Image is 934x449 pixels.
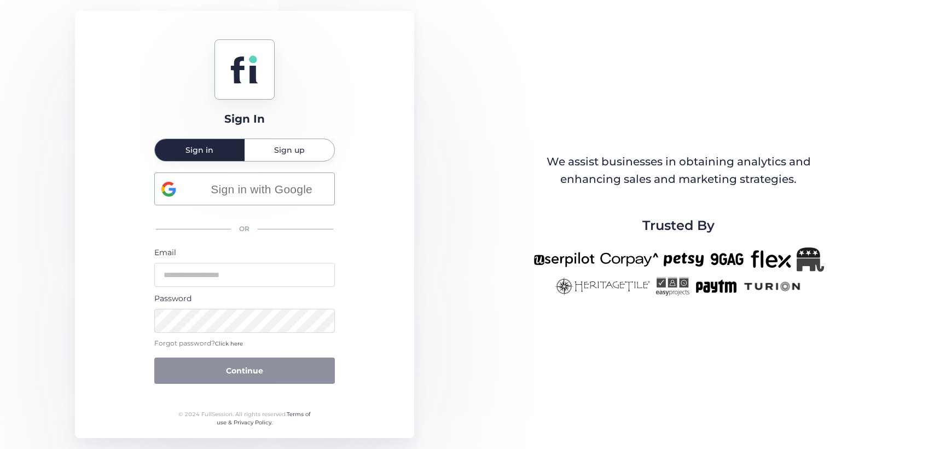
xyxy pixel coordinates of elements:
[173,410,315,427] div: © 2024 FullSession. All rights reserved.
[154,338,335,349] div: Forgot password?
[274,146,305,154] span: Sign up
[224,111,265,128] div: Sign In
[215,340,243,347] span: Click here
[154,292,335,304] div: Password
[154,358,335,384] button: Continue
[695,277,737,296] img: paytm-new.png
[664,247,704,272] img: petsy-new.png
[642,215,715,236] span: Trusted By
[751,247,791,272] img: flex-new.png
[154,246,335,258] div: Email
[196,180,328,198] span: Sign in with Google
[600,247,658,272] img: corpay-new.png
[534,153,823,188] div: We assist businesses in obtaining analytics and enhancing sales and marketing strategies.
[533,247,595,272] img: userpilot-new.png
[742,277,802,296] img: turion-new.png
[154,217,335,241] div: OR
[555,277,650,296] img: heritagetile-new.png
[185,146,213,154] span: Sign in
[709,247,745,272] img: 9gag-new.png
[655,277,689,296] img: easyprojects-new.png
[797,247,824,272] img: Republicanlogo-bw.png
